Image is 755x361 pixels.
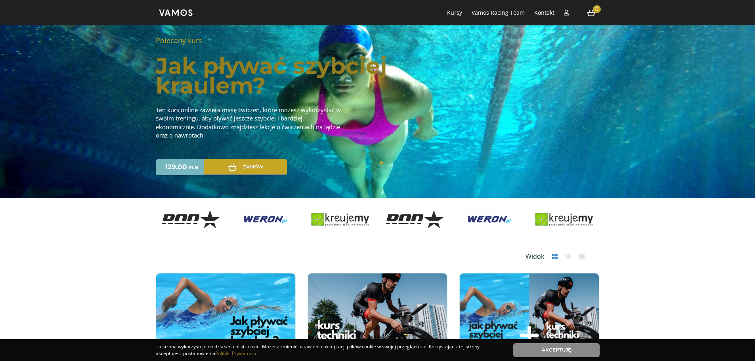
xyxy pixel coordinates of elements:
div: Ta strona wykorzystuje do działania pliki cookie. Możesz zmienić ustawienia akceptacji plików coo... [156,343,501,357]
a: Jak pływać szybciej kraulem? [156,56,413,96]
a: Kursy [447,9,462,16]
a: Kontakt [534,9,554,16]
span: 0 [593,5,601,13]
img: Kreujemy.com.pl [535,213,593,226]
p: Polecany kurs [156,36,600,46]
p: PLN [189,165,198,171]
p: Widok [522,252,547,261]
a: Akceptuję [513,343,600,357]
a: Vamos Racing Team [472,9,525,16]
p: Ten kurs online zawiera masę ćwiczeń, które możesz wykorzystać w swoim treningu, aby pływać jeszc... [156,106,342,140]
img: Weron [237,210,294,229]
span: Zamów [227,164,263,170]
a: Zamów [204,159,287,175]
img: Ron wheels [386,210,443,228]
img: Kreujemy.com.pl [311,213,369,226]
img: Weron [461,210,518,229]
img: Ron wheels [162,210,220,228]
p: 129.00 [165,164,187,170]
img: vamos_solo.png [156,4,196,21]
a: Polityki Prywatności [215,350,258,357]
